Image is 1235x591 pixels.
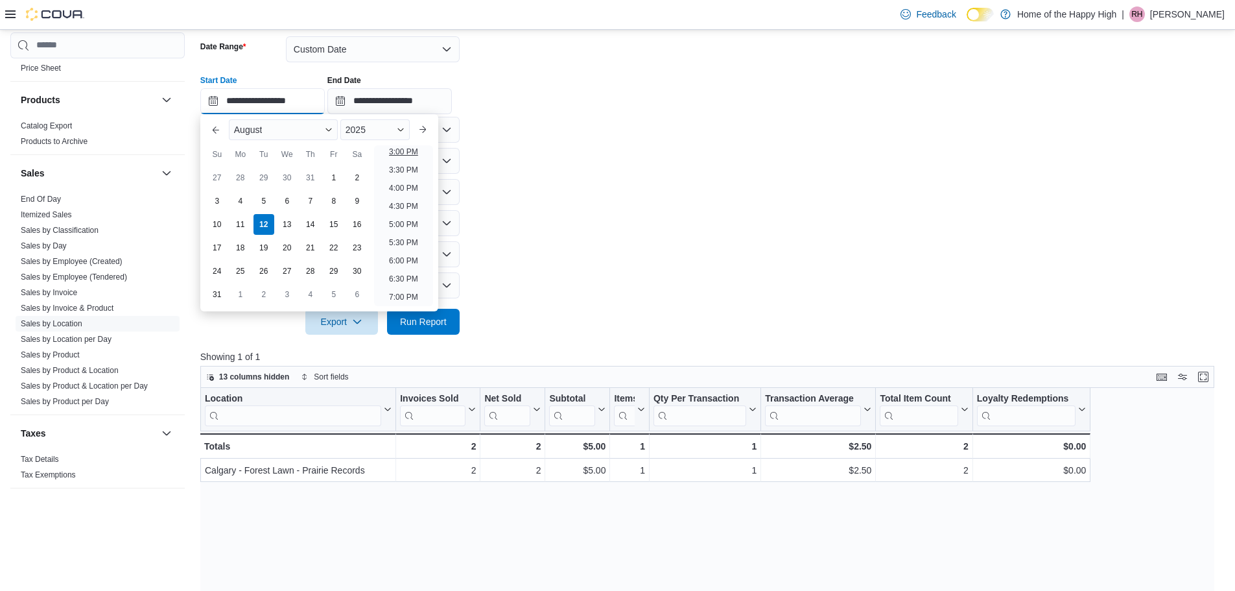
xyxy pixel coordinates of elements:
button: Products [21,93,156,106]
img: Cova [26,8,84,21]
span: Itemized Sales [21,210,72,220]
div: day-7 [300,191,321,211]
div: day-8 [323,191,344,211]
div: Qty Per Transaction [653,392,746,426]
div: day-28 [230,167,251,188]
div: Button. Open the year selector. 2025 is currently selected. [340,119,410,140]
p: | [1122,6,1124,22]
button: Subtotal [549,392,606,426]
div: Net Sold [484,392,530,426]
span: Sales by Invoice [21,287,77,298]
div: 2 [484,439,541,454]
li: 4:30 PM [384,199,423,214]
a: Sales by Product [21,350,80,359]
button: Open list of options [441,187,452,197]
div: August, 2025 [206,166,369,306]
div: Transaction Average [765,392,861,405]
button: Location [205,392,392,426]
div: Th [300,144,321,165]
span: Price Sheet [21,63,61,73]
a: Price Sheet [21,64,61,73]
span: Sales by Employee (Created) [21,256,123,267]
div: 1 [653,463,757,478]
div: day-13 [277,214,298,235]
div: Invoices Sold [400,392,465,426]
li: 7:00 PM [384,289,423,305]
p: Home of the Happy High [1017,6,1116,22]
button: Enter fullscreen [1195,369,1211,385]
button: Loyalty Redemptions [977,392,1087,426]
div: 2 [400,439,476,454]
p: Showing 1 of 1 [200,350,1225,363]
div: $0.00 [977,439,1087,454]
div: Location [205,392,381,405]
a: Sales by Product & Location [21,366,119,375]
div: Pricing [10,60,185,81]
span: Catalog Export [21,121,72,131]
span: 2025 [346,125,366,135]
div: day-18 [230,237,251,258]
a: Catalog Export [21,121,72,130]
span: Sort fields [314,372,348,382]
button: Items Per Transaction [614,392,645,426]
div: day-30 [277,167,298,188]
div: day-2 [253,284,274,305]
button: Run Report [387,309,460,335]
div: Sales [10,191,185,415]
div: Subtotal [549,392,595,405]
div: day-6 [347,284,368,305]
div: Total Item Count [880,392,958,426]
div: day-20 [277,237,298,258]
div: day-27 [207,167,228,188]
button: Previous Month [206,119,226,140]
div: day-4 [300,284,321,305]
div: $5.00 [549,439,606,454]
a: Sales by Invoice [21,288,77,297]
span: Export [313,309,370,335]
div: Fr [323,144,344,165]
button: Taxes [21,427,156,440]
div: day-1 [230,284,251,305]
a: Sales by Employee (Created) [21,257,123,266]
span: Sales by Classification [21,225,99,235]
a: Sales by Product per Day [21,397,109,406]
div: day-3 [277,284,298,305]
li: 3:00 PM [384,144,423,160]
button: Products [159,92,174,108]
div: day-30 [347,261,368,282]
span: Sales by Invoice & Product [21,303,113,313]
span: Products to Archive [21,136,88,147]
input: Press the down key to enter a popover containing a calendar. Press the escape key to close the po... [200,88,325,114]
span: Sales by Product per Day [21,396,109,407]
div: day-10 [207,214,228,235]
a: Tax Details [21,455,59,464]
div: day-5 [253,191,274,211]
span: RH [1131,6,1142,22]
div: day-12 [253,214,274,235]
div: day-21 [300,237,321,258]
label: Start Date [200,75,237,86]
button: Qty Per Transaction [653,392,757,426]
div: Button. Open the month selector. August is currently selected. [229,119,338,140]
div: Location [205,392,381,426]
div: Calgary - Forest Lawn - Prairie Records [205,463,392,478]
span: Sales by Product & Location per Day [21,381,148,391]
button: Open list of options [441,125,452,135]
div: day-22 [323,237,344,258]
div: Subtotal [549,392,595,426]
div: Loyalty Redemptions [977,392,1076,405]
span: Feedback [916,8,956,21]
div: day-15 [323,214,344,235]
div: $0.00 [977,463,1087,478]
div: day-4 [230,191,251,211]
label: End Date [327,75,361,86]
div: day-2 [347,167,368,188]
div: Sa [347,144,368,165]
div: day-14 [300,214,321,235]
a: Sales by Classification [21,226,99,235]
a: Sales by Location [21,319,82,328]
li: 5:00 PM [384,217,423,232]
span: Tax Exemptions [21,470,76,480]
span: End Of Day [21,194,61,204]
div: day-27 [277,261,298,282]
